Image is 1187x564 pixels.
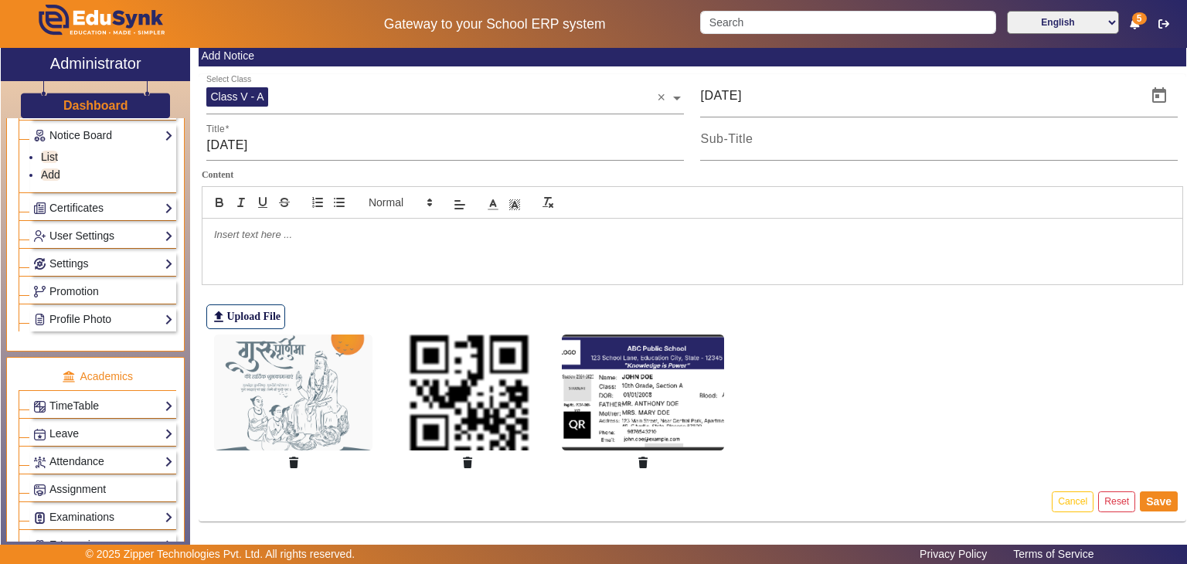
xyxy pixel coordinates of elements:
img: Assignments.png [34,484,46,496]
a: Privacy Policy [912,544,995,564]
input: Sub-Title [700,136,1178,155]
span: Clear all [657,82,670,107]
h5: Gateway to your School ERP system [305,16,684,32]
mat-card-header: Add Notice [199,45,1186,66]
button: list: ordered [307,193,328,212]
button: strike [274,193,295,212]
span: Promotion [49,285,99,297]
mat-icon: file_upload [211,309,226,324]
button: list: bullet [328,193,350,212]
img: 1b6f1bfe-df92-4c2d-839b-175b2eae272f [562,335,724,450]
input: Notice Date [700,87,1138,105]
mat-label: Title [206,124,225,134]
p: © 2025 Zipper Technologies Pvt. Ltd. All rights reserved. [86,546,355,562]
a: List [41,151,58,163]
button: bold [209,193,230,212]
button: italic [230,193,252,212]
a: Administrator [1,48,190,81]
span: 5 [1132,12,1147,25]
button: Open calendar [1141,77,1178,114]
a: Dashboard [63,97,129,114]
img: academic.png [62,370,76,384]
button: Cancel [1052,491,1093,512]
label: Upload File [206,304,285,329]
input: Title [206,136,684,155]
a: Promotion [33,283,173,301]
button: underline [252,193,274,212]
label: Content [202,168,1183,182]
span: Assignment [49,483,106,495]
button: Reset [1098,491,1135,512]
a: Add [41,168,60,181]
img: fe678d3c-ff3b-4da2-bfc5-96510296e463 [388,335,546,450]
img: 7652e040-ed19-4cf4-9e88-9de64727ccb2 [214,335,372,450]
h3: Dashboard [63,98,128,113]
input: Search [700,11,995,34]
div: Class V - A [206,87,267,107]
h2: Administrator [50,54,141,73]
img: Branchoperations.png [34,286,46,297]
button: Save [1140,491,1178,511]
a: Assignment [33,481,173,498]
mat-label: Sub-Title [700,132,753,145]
button: clean [537,193,559,212]
div: Select Class [206,74,251,87]
a: Terms of Service [1005,544,1101,564]
p: Academics [19,369,176,385]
